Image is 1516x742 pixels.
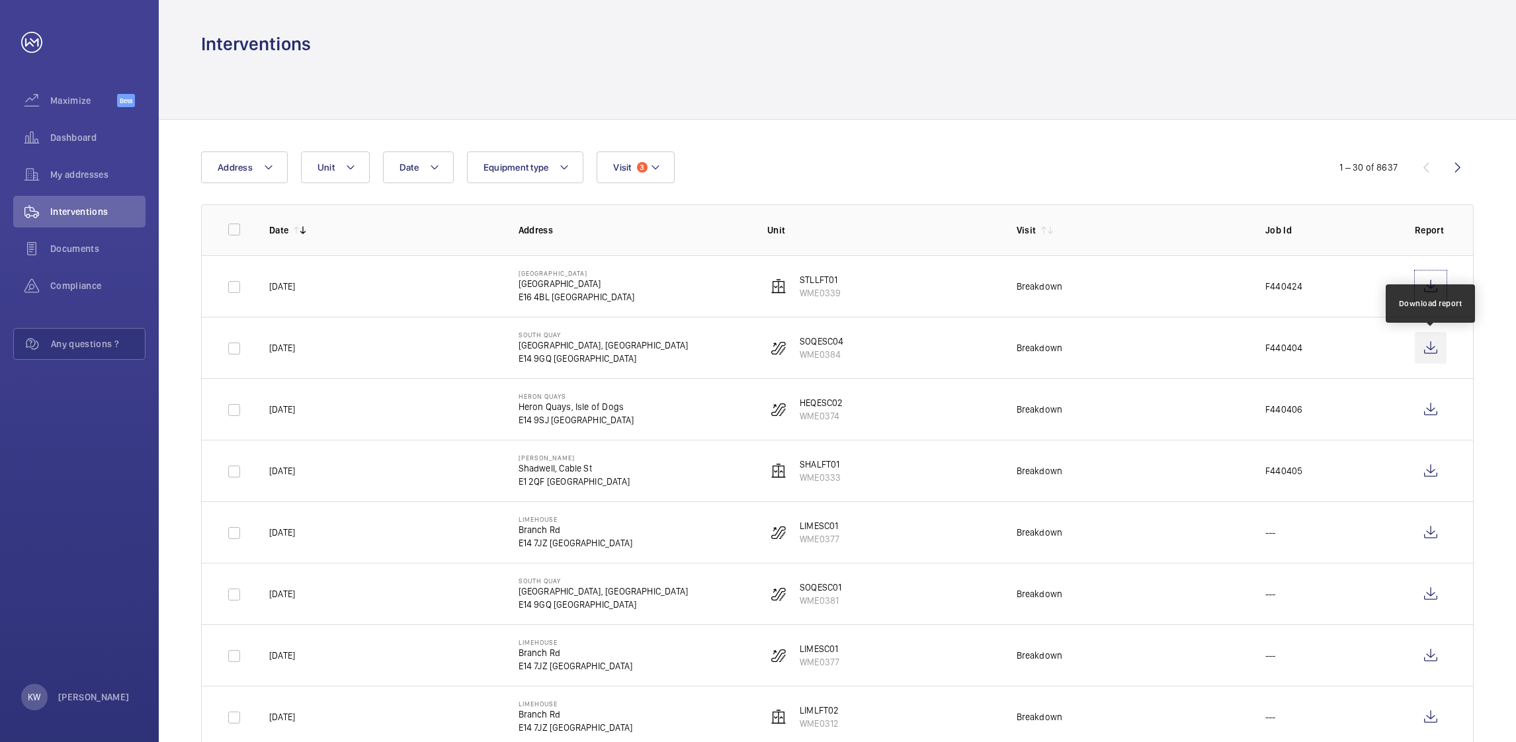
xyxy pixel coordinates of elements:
[1265,280,1302,293] p: F440424
[1339,161,1398,174] div: 1 – 30 of 8637
[1017,224,1036,237] p: Visit
[519,536,633,550] p: E14 7JZ [GEOGRAPHIC_DATA]
[50,242,146,255] span: Documents
[800,471,841,484] p: WME0333
[800,348,843,361] p: WME0384
[519,224,747,237] p: Address
[1017,341,1063,354] div: Breakdown
[1017,280,1063,293] div: Breakdown
[1399,298,1462,309] div: Download report
[519,400,634,413] p: Heron Quays, Isle of Dogs
[519,339,689,352] p: [GEOGRAPHIC_DATA], [GEOGRAPHIC_DATA]
[269,224,288,237] p: Date
[1265,649,1276,662] p: ---
[1017,464,1063,477] div: Breakdown
[519,577,689,585] p: South Quay
[1017,649,1063,662] div: Breakdown
[218,162,253,173] span: Address
[519,269,635,277] p: [GEOGRAPHIC_DATA]
[519,659,633,673] p: E14 7JZ [GEOGRAPHIC_DATA]
[269,464,295,477] p: [DATE]
[1017,710,1063,723] div: Breakdown
[58,690,130,704] p: [PERSON_NAME]
[519,721,633,734] p: E14 7JZ [GEOGRAPHIC_DATA]
[800,704,839,717] p: LIMLFT02
[269,526,295,539] p: [DATE]
[597,151,674,183] button: Visit3
[1265,587,1276,600] p: ---
[519,708,633,721] p: Branch Rd
[519,277,635,290] p: [GEOGRAPHIC_DATA]
[301,151,370,183] button: Unit
[800,594,841,607] p: WME0381
[50,205,146,218] span: Interventions
[800,581,841,594] p: SOQESC01
[269,403,295,416] p: [DATE]
[637,162,648,173] span: 3
[400,162,419,173] span: Date
[800,409,843,423] p: WME0374
[519,523,633,536] p: Branch Rd
[519,352,689,365] p: E14 9GQ [GEOGRAPHIC_DATA]
[1265,403,1302,416] p: F440406
[1265,526,1276,539] p: ---
[519,413,634,427] p: E14 9SJ [GEOGRAPHIC_DATA]
[117,94,135,107] span: Beta
[519,700,633,708] p: Limehouse
[467,151,584,183] button: Equipment type
[519,585,689,598] p: [GEOGRAPHIC_DATA], [GEOGRAPHIC_DATA]
[1017,403,1063,416] div: Breakdown
[519,454,630,462] p: [PERSON_NAME]
[1017,587,1063,600] div: Breakdown
[800,396,843,409] p: HEQESC02
[519,290,635,304] p: E16 4BL [GEOGRAPHIC_DATA]
[50,94,117,107] span: Maximize
[771,401,786,417] img: escalator.svg
[1265,710,1276,723] p: ---
[28,690,40,704] p: KW
[519,392,634,400] p: Heron Quays
[800,655,839,669] p: WME0377
[800,717,839,730] p: WME0312
[484,162,549,173] span: Equipment type
[201,32,311,56] h1: Interventions
[1415,224,1447,237] p: Report
[519,331,689,339] p: South Quay
[800,519,839,532] p: LIMESC01
[50,168,146,181] span: My addresses
[771,340,786,356] img: escalator.svg
[800,532,839,546] p: WME0377
[1017,526,1063,539] div: Breakdown
[50,131,146,144] span: Dashboard
[269,341,295,354] p: [DATE]
[1265,341,1302,354] p: F440404
[1265,224,1394,237] p: Job Id
[51,337,145,350] span: Any questions ?
[317,162,335,173] span: Unit
[269,280,295,293] p: [DATE]
[800,642,839,655] p: LIMESC01
[519,646,633,659] p: Branch Rd
[519,475,630,488] p: E1 2QF [GEOGRAPHIC_DATA]
[771,524,786,540] img: escalator.svg
[613,162,631,173] span: Visit
[269,710,295,723] p: [DATE]
[771,586,786,602] img: escalator.svg
[269,587,295,600] p: [DATE]
[50,279,146,292] span: Compliance
[771,709,786,725] img: elevator.svg
[519,515,633,523] p: Limehouse
[519,598,689,611] p: E14 9GQ [GEOGRAPHIC_DATA]
[800,286,841,300] p: WME0339
[800,458,841,471] p: SHALFT01
[767,224,995,237] p: Unit
[800,335,843,348] p: SOQESC04
[771,463,786,479] img: elevator.svg
[771,647,786,663] img: escalator.svg
[269,649,295,662] p: [DATE]
[519,462,630,475] p: Shadwell, Cable St
[201,151,288,183] button: Address
[519,638,633,646] p: Limehouse
[383,151,454,183] button: Date
[800,273,841,286] p: STLLFT01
